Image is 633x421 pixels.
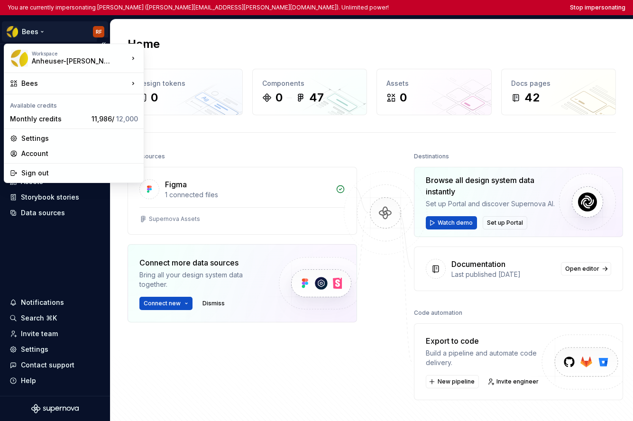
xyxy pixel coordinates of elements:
[92,115,138,123] span: 11,986 /
[21,79,128,88] div: Bees
[10,114,88,124] div: Monthly credits
[116,115,138,123] span: 12,000
[6,96,142,111] div: Available credits
[32,56,112,66] div: Anheuser-[PERSON_NAME] InBev [GEOGRAPHIC_DATA]
[21,134,138,143] div: Settings
[11,50,28,67] img: a56d5fbf-f8ab-4a39-9705-6fc7187585ab.png
[32,51,128,56] div: Workspace
[21,168,138,178] div: Sign out
[21,149,138,158] div: Account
